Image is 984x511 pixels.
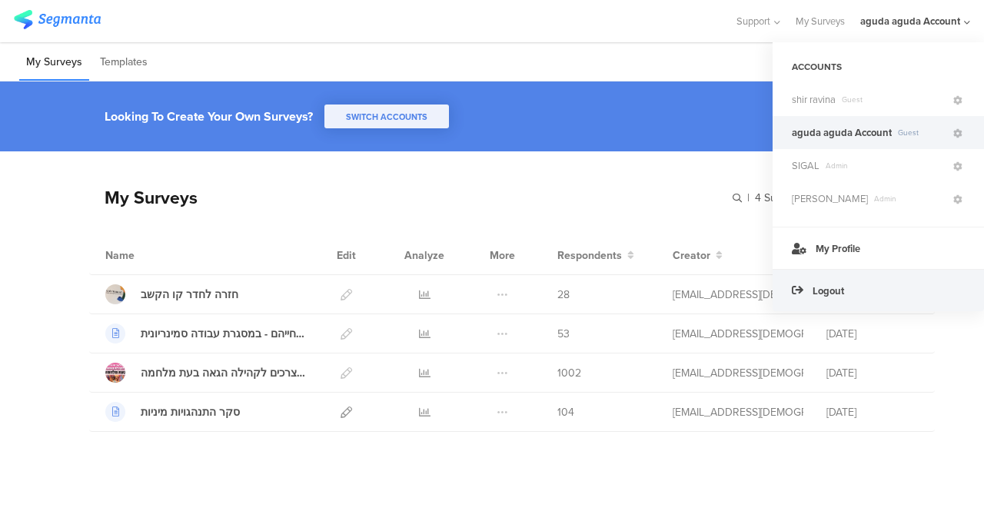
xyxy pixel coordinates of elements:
[557,404,574,420] span: 104
[868,193,951,204] span: Admin
[813,284,844,298] span: Logout
[141,365,307,381] div: שאלון מיפוי צרכים לקהילה הגאה בעת מלחמה
[105,108,313,125] div: Looking To Create Your Own Surveys?
[792,158,819,173] span: SIGAL
[14,10,101,29] img: segmanta logo
[346,111,427,123] span: SWITCH ACCOUNTS
[93,45,155,81] li: Templates
[819,160,951,171] span: Admin
[673,247,710,264] span: Creator
[105,324,307,343] a: חווית הצפייה בנטפליקס לא.נשים בשנות ה-30 לחייהם - במסגרת עבודה סמינריונית
[755,190,803,206] span: 4 Surveys
[836,94,951,105] span: Guest
[892,127,951,138] span: Guest
[89,184,198,211] div: My Surveys
[486,236,519,274] div: More
[105,402,240,422] a: סקר התנהגויות מיניות
[330,236,363,274] div: Edit
[860,14,960,28] div: aguda aguda Account
[826,365,919,381] div: [DATE]
[141,326,307,342] div: חווית הצפייה בנטפליקס לא.נשים בשנות ה-30 לחייהם - במסגרת עבודה סמינריונית
[105,284,238,304] a: חזרה לחדר קו הקשב
[792,125,892,140] span: aguda aguda Account
[773,54,984,80] div: ACCOUNTS
[673,287,803,303] div: digital@lgbt.org.il
[816,241,860,256] span: My Profile
[19,45,89,81] li: My Surveys
[324,105,449,128] button: SWITCH ACCOUNTS
[105,247,198,264] div: Name
[105,363,307,383] a: שאלון מיפוי צרכים לקהילה הגאה בעת מלחמה
[401,236,447,274] div: Analyze
[773,227,984,269] a: My Profile
[792,92,836,107] span: shir ravina
[557,326,570,342] span: 53
[673,404,803,420] div: research@lgbt.org.il
[673,247,723,264] button: Creator
[557,287,570,303] span: 28
[745,190,752,206] span: |
[141,404,240,420] div: סקר התנהגויות מיניות
[557,365,581,381] span: 1002
[826,326,919,342] div: [DATE]
[673,326,803,342] div: digital@lgbt.org.il
[826,404,919,420] div: [DATE]
[736,14,770,28] span: Support
[557,247,634,264] button: Respondents
[673,365,803,381] div: digital@lgbt.org.il
[141,287,238,303] div: חזרה לחדר קו הקשב
[557,247,622,264] span: Respondents
[792,191,868,206] span: MAYA DWEK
